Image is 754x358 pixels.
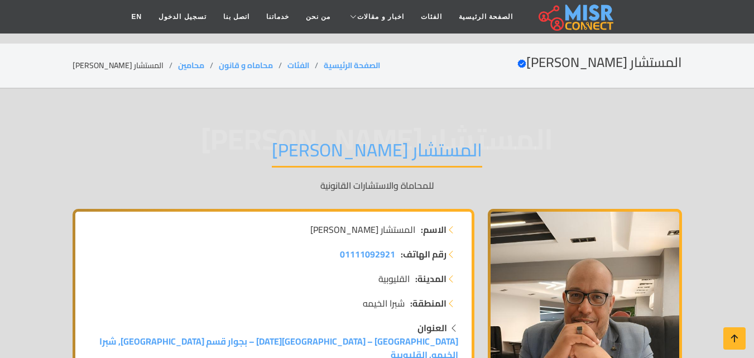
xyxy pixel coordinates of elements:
a: من نحن [297,6,339,27]
span: القليوبية [378,272,410,285]
a: الصفحة الرئيسية [450,6,521,27]
strong: رقم الهاتف: [401,247,446,261]
p: للمحاماة والاستشارات القانونية [73,179,682,192]
a: الصفحة الرئيسية [324,58,380,73]
li: المستشار [PERSON_NAME] [73,60,178,71]
a: 01111092921 [340,247,395,261]
a: محامين [178,58,204,73]
span: 01111092921 [340,246,395,262]
a: اخبار و مقالات [339,6,412,27]
img: main.misr_connect [539,3,613,31]
h2: المستشار [PERSON_NAME] [517,55,682,71]
a: الفئات [412,6,450,27]
h1: المستشار [PERSON_NAME] [272,139,482,168]
a: EN [123,6,151,27]
strong: المنطقة: [410,297,446,310]
a: تسجيل الدخول [150,6,214,27]
strong: العنوان [417,319,447,336]
a: اتصل بنا [215,6,258,27]
span: المستشار [PERSON_NAME] [310,223,415,236]
span: شبرا الخيمه [363,297,405,310]
span: اخبار و مقالات [357,12,404,22]
a: خدماتنا [258,6,297,27]
strong: المدينة: [415,272,446,285]
strong: الاسم: [421,223,446,236]
a: محاماه و قانون [219,58,273,73]
a: الفئات [287,58,309,73]
svg: Verified account [517,59,526,68]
